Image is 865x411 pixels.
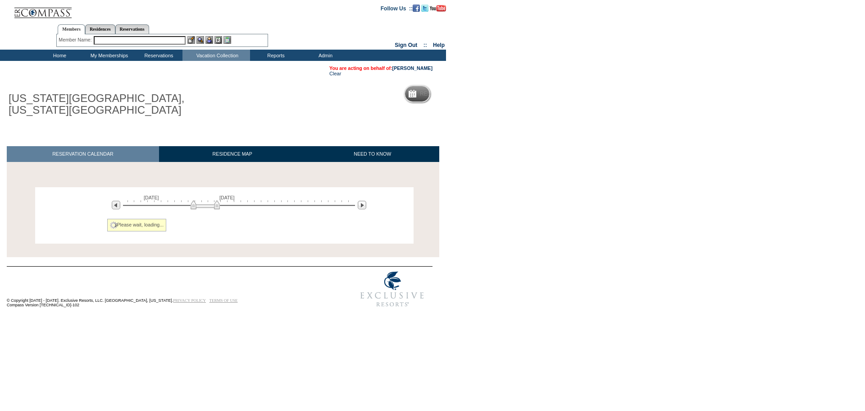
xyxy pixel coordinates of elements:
a: NEED TO KNOW [305,146,439,162]
img: Previous [112,201,120,209]
div: Please wait, loading... [107,219,167,231]
img: Follow us on Twitter [421,5,428,12]
img: Reservations [214,36,222,44]
td: Home [34,50,83,61]
a: Subscribe to our YouTube Channel [430,5,446,10]
a: Members [58,24,85,34]
a: Residences [85,24,115,34]
h1: [US_STATE][GEOGRAPHIC_DATA], [US_STATE][GEOGRAPHIC_DATA] [7,91,209,118]
span: :: [423,42,427,48]
a: Reservations [115,24,149,34]
a: TERMS OF USE [209,298,238,303]
a: [PERSON_NAME] [392,65,432,71]
img: b_edit.gif [187,36,195,44]
a: PRIVACY POLICY [173,298,206,303]
a: RESIDENCE MAP [159,146,306,162]
a: Become our fan on Facebook [413,5,420,10]
img: b_calculator.gif [223,36,231,44]
a: Clear [329,71,341,76]
span: [DATE] [144,195,159,200]
span: You are acting on behalf of: [329,65,432,71]
td: Admin [300,50,349,61]
td: © Copyright [DATE] - [DATE]. Exclusive Resorts, LLC. [GEOGRAPHIC_DATA], [US_STATE]. Compass Versi... [7,268,322,312]
a: RESERVATION CALENDAR [7,146,159,162]
td: Reports [250,50,300,61]
td: Vacation Collection [182,50,250,61]
img: View [196,36,204,44]
h5: Reservation Calendar [420,91,489,97]
img: Next [358,201,366,209]
img: Impersonate [205,36,213,44]
img: spinner2.gif [110,222,117,229]
img: Exclusive Resorts [352,267,432,312]
span: [DATE] [219,195,235,200]
a: Help [433,42,445,48]
td: My Memberships [83,50,133,61]
a: Sign Out [395,42,417,48]
img: Subscribe to our YouTube Channel [430,5,446,12]
td: Follow Us :: [381,5,413,12]
td: Reservations [133,50,182,61]
div: Member Name: [59,36,93,44]
a: Follow us on Twitter [421,5,428,10]
img: Become our fan on Facebook [413,5,420,12]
